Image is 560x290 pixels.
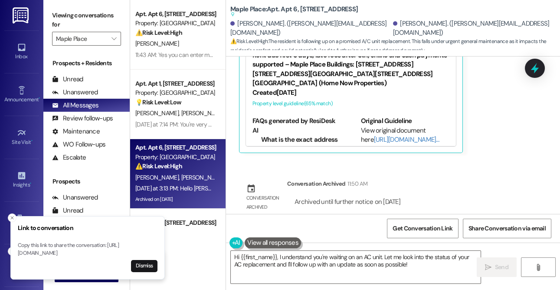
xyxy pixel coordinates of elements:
div: Unread [52,75,83,84]
div: 11:50 AM [345,179,367,188]
i:  [485,264,491,271]
button: Dismiss [131,260,157,272]
div: Property: [GEOGRAPHIC_DATA] [135,153,216,162]
button: Close toast [8,247,16,256]
div: Apt. Apt 5, [STREET_ADDRESS] [135,218,216,227]
span: Share Conversation via email [468,224,546,233]
div: Apt. Apt 6, [STREET_ADDRESS] [135,143,216,152]
strong: ⚠️ Risk Level: High [135,162,182,170]
button: Get Conversation Link [387,219,458,238]
button: Close toast [8,213,16,222]
strong: ⚠️ Risk Level: High [135,29,182,37]
div: Conversation Archived [287,179,345,188]
li: What is the exact address of Maple Place Apartments? [261,135,341,163]
div: Archived on [DATE] [134,194,216,205]
b: Maple Place: Apt. Apt 6, [STREET_ADDRESS] [230,5,358,19]
span: : The resident is following up on a promised A/C unit replacement. This falls under urgent genera... [230,37,560,56]
button: Send [477,257,517,277]
strong: 💡 Risk Level: Low [135,98,181,106]
div: Prospects + Residents [43,59,130,68]
div: Created [DATE] [252,88,449,97]
div: [PERSON_NAME]. ([PERSON_NAME][EMAIL_ADDRESS][DOMAIN_NAME]) [393,19,553,38]
span: • [39,95,40,101]
div: View original document here [361,126,449,145]
span: [PERSON_NAME] [181,109,225,117]
a: Insights • [4,168,39,192]
div: [PERSON_NAME]. ([PERSON_NAME][EMAIL_ADDRESS][DOMAIN_NAME]) [230,19,391,38]
i:  [111,35,116,42]
div: Review follow-ups [52,114,113,123]
button: Share Conversation via email [463,219,551,238]
div: Maintenance [52,127,100,136]
div: Prospects [43,177,130,186]
span: [PERSON_NAME] [135,40,179,47]
label: Viewing conversations for [52,9,121,32]
span: Get Conversation Link [393,224,452,233]
a: Site Visit • [4,126,39,149]
div: WO Follow-ups [52,140,105,149]
div: Property level guideline ( 65 % match) [252,99,449,108]
div: Property: [GEOGRAPHIC_DATA] [135,19,216,28]
div: Archived until further notice on [DATE] [294,197,401,207]
img: ResiDesk Logo [13,7,30,23]
span: Send [495,263,508,272]
div: Apt. Apt 6, [STREET_ADDRESS] [135,10,216,19]
a: Inbox [4,40,39,63]
div: Property: [GEOGRAPHIC_DATA] [135,88,216,97]
div: Property: [GEOGRAPHIC_DATA] [135,227,216,237]
input: All communities [56,32,107,46]
div: Unread [52,206,83,215]
div: All Messages [52,101,98,110]
p: Copy this link to share the conversation: [URL][DOMAIN_NAME] [18,242,157,257]
i:  [535,264,541,271]
a: [URL][DOMAIN_NAME]… [374,135,439,144]
span: • [30,180,31,187]
span: • [31,138,33,144]
div: [DATE] at 7:14 PM: You're very welcome! [135,120,233,128]
span: [PERSON_NAME] [135,173,181,181]
span: [PERSON_NAME] [135,109,181,117]
b: FAQs generated by ResiDesk AI [252,117,336,134]
b: Original Guideline [361,117,412,125]
div: Unanswered [52,88,98,97]
textarea: Hi {{first_name}}, I understand you're waiting on an AC unit. Let me look into the status of your... [231,251,481,283]
span: [PERSON_NAME] [181,173,225,181]
div: 11:43 AM: Yes you can enter my home [135,51,229,59]
a: Leads [4,254,39,277]
h3: Link to conversation [18,223,157,233]
a: Buildings [4,211,39,234]
strong: ⚠️ Risk Level: High [230,38,268,45]
div: Escalate [52,153,86,162]
div: Conversation archived [246,193,280,212]
div: Rent due first 5 days, late fees after 5th, online and cash payments supported – Maple Place Buil... [252,44,449,88]
div: Apt. Apt 1, [STREET_ADDRESS] [135,79,216,88]
div: Unanswered [52,193,98,202]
